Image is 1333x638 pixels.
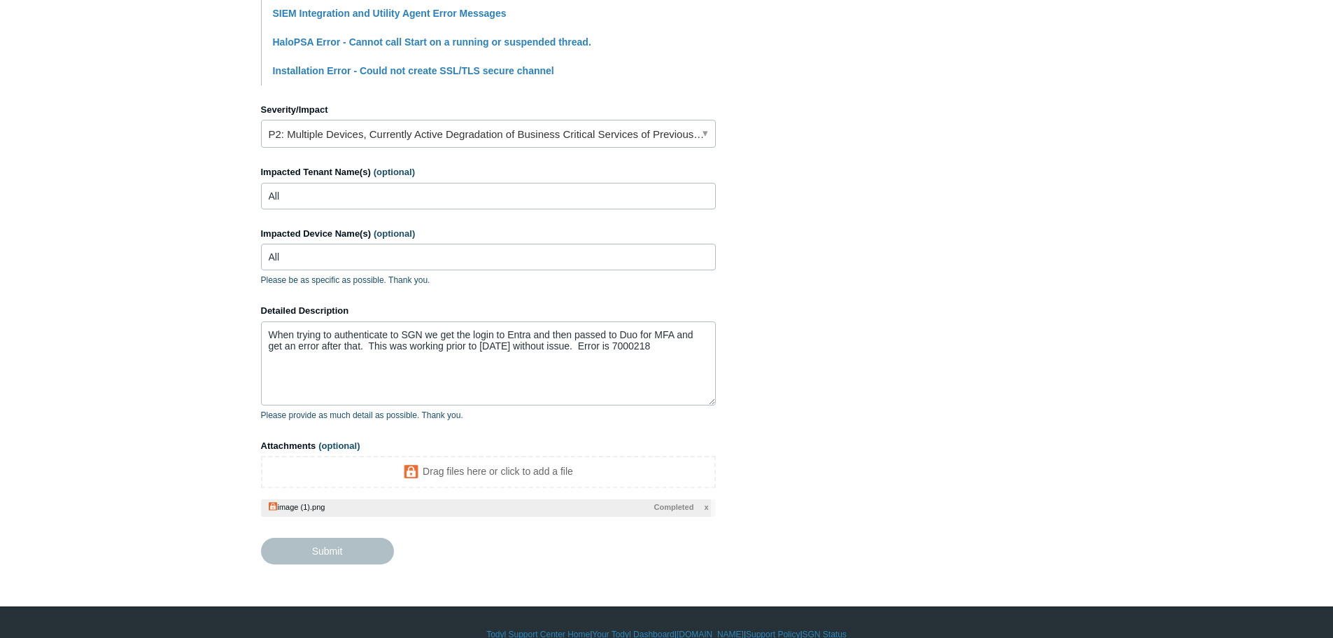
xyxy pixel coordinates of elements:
label: Impacted Tenant Name(s) [261,165,716,179]
span: (optional) [374,167,415,177]
label: Severity/Impact [261,103,716,117]
a: HaloPSA Error - Cannot call Start on a running or suspended thread. [273,36,591,48]
span: x [704,501,708,513]
label: Attachments [261,439,716,453]
a: SIEM Integration and Utility Agent Error Messages [273,8,507,19]
p: Please be as specific as possible. Thank you. [261,274,716,286]
span: (optional) [318,441,360,451]
input: Submit [261,538,394,564]
span: Completed [654,501,694,513]
label: Impacted Device Name(s) [261,227,716,241]
p: Please provide as much detail as possible. Thank you. [261,409,716,422]
span: (optional) [374,228,415,239]
a: Installation Error - Could not create SSL/TLS secure channel [273,65,554,76]
a: P2: Multiple Devices, Currently Active Degradation of Business Critical Services of Previously Wo... [261,120,716,148]
label: Detailed Description [261,304,716,318]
